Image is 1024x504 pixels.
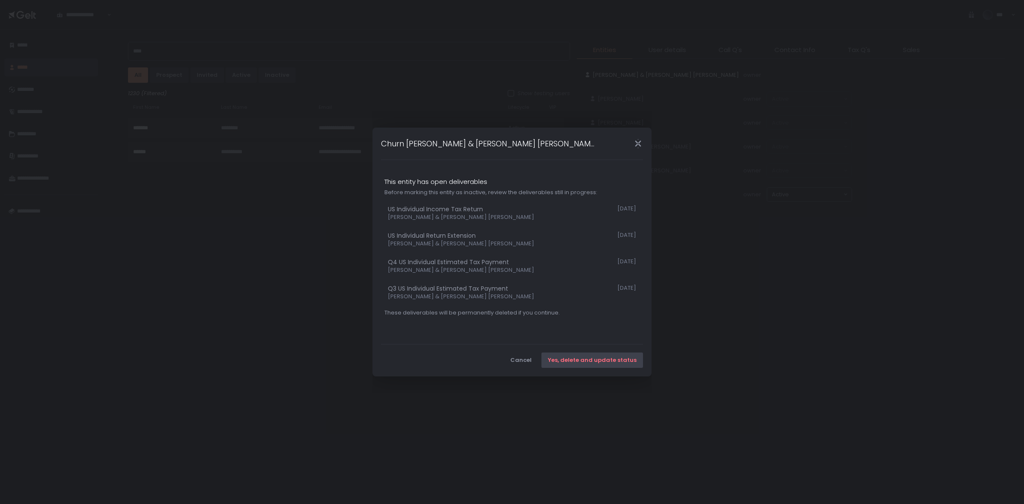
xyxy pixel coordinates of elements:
div: [PERSON_NAME] & [PERSON_NAME] [PERSON_NAME] [388,213,636,221]
div: Q4 US Individual Estimated Tax Payment [388,258,509,266]
div: [PERSON_NAME] & [PERSON_NAME] [PERSON_NAME] [388,240,636,248]
div: These deliverables will be permanently deleted if you continue. [384,309,640,317]
div: Q3 US Individual Estimated Tax Payment [388,284,508,293]
div: [DATE] [617,231,636,240]
div: This entity has open deliverables [384,177,640,187]
button: Yes, delete and update status [541,353,643,368]
div: US Individual Income Tax Return [388,205,483,213]
div: [DATE] [617,258,636,266]
h1: Churn [PERSON_NAME] & [PERSON_NAME] [PERSON_NAME][GEOGRAPHIC_DATA] [381,138,596,149]
div: Before marking this entity as inactive, review the deliverables still in progress: [384,189,640,196]
div: US Individual Return Extension [388,231,476,240]
div: Close [624,139,652,149]
div: Cancel [510,356,532,364]
div: [DATE] [617,205,636,213]
button: Cancel [504,353,538,368]
div: Yes, delete and update status [548,356,637,364]
div: [PERSON_NAME] & [PERSON_NAME] [PERSON_NAME] [388,266,636,274]
div: [DATE] [617,284,636,293]
div: [PERSON_NAME] & [PERSON_NAME] [PERSON_NAME] [388,293,636,300]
